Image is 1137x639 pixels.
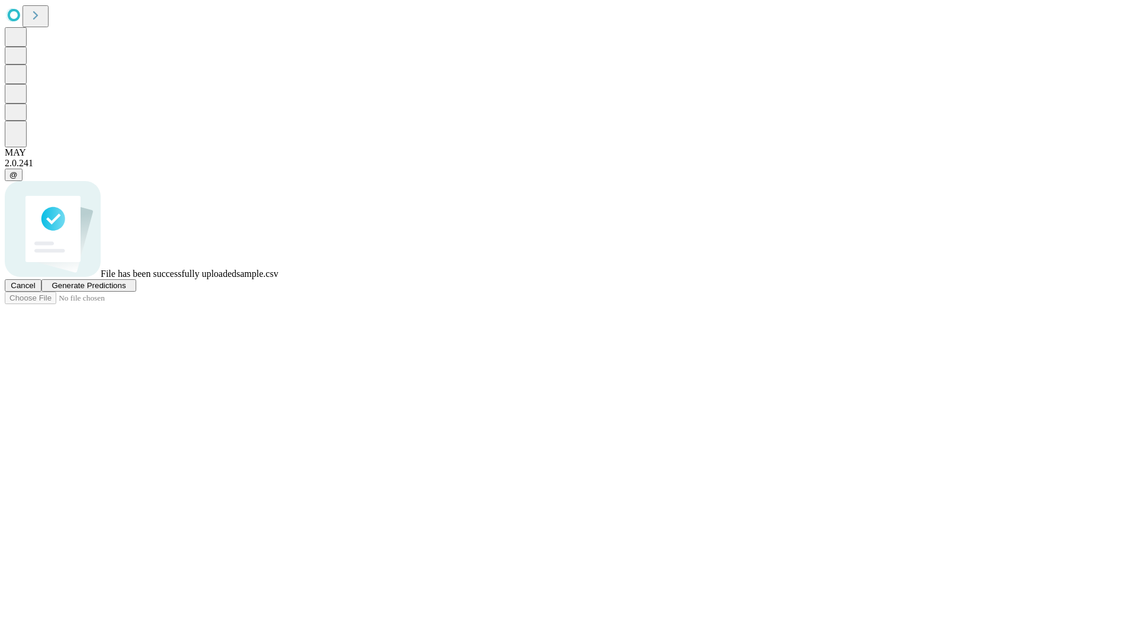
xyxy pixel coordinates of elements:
button: @ [5,169,23,181]
div: MAY [5,147,1132,158]
span: @ [9,170,18,179]
span: File has been successfully uploaded [101,269,236,279]
span: Generate Predictions [52,281,126,290]
div: 2.0.241 [5,158,1132,169]
button: Generate Predictions [41,279,136,292]
span: Cancel [11,281,36,290]
button: Cancel [5,279,41,292]
span: sample.csv [236,269,278,279]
